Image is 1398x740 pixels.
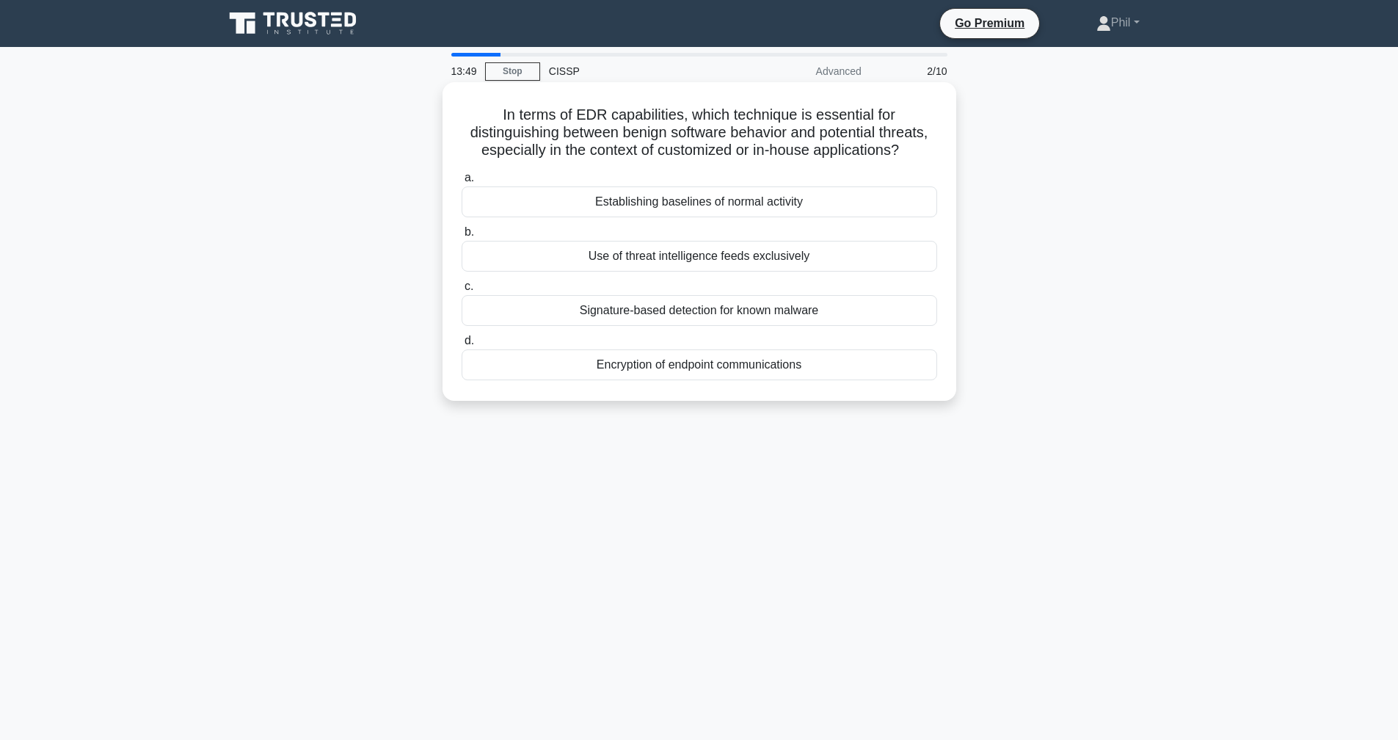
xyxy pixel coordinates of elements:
[462,241,937,272] div: Use of threat intelligence feeds exclusively
[465,334,474,347] span: d.
[465,280,473,292] span: c.
[1061,8,1175,37] a: Phil
[443,57,485,86] div: 13:49
[465,225,474,238] span: b.
[462,186,937,217] div: Establishing baselines of normal activity
[460,106,939,160] h5: In terms of EDR capabilities, which technique is essential for distinguishing between benign soft...
[742,57,870,86] div: Advanced
[870,57,956,86] div: 2/10
[462,349,937,380] div: Encryption of endpoint communications
[465,171,474,184] span: a.
[485,62,540,81] a: Stop
[462,295,937,326] div: Signature-based detection for known malware
[540,57,742,86] div: CISSP
[946,14,1033,32] a: Go Premium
